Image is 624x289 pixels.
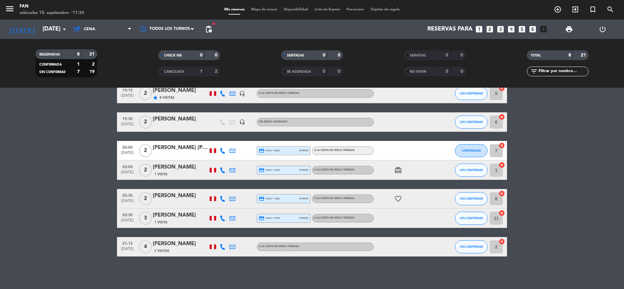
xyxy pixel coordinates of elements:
i: card_giftcard [394,166,402,174]
strong: 0 [200,53,202,57]
span: SIN CONFIRMAR [460,245,483,248]
span: 19:30 [119,115,136,122]
div: Fan [19,3,84,10]
span: print [565,25,573,33]
i: star [153,95,158,100]
span: 1 Visita [154,172,167,177]
div: [PERSON_NAME] [153,163,208,171]
span: CHECK INS [164,54,182,57]
span: 1 Visita [154,220,167,225]
i: headset_mic [239,119,245,125]
span: 20:30 [119,191,136,199]
div: [PERSON_NAME] [153,192,208,200]
i: credit_card [259,196,265,202]
span: Reservas para [427,26,473,32]
button: CONFIRMADA [455,144,487,157]
strong: 0 [215,53,219,57]
span: visa * 7381 [259,196,280,202]
span: stripe [299,168,308,172]
strong: 8 [568,53,571,57]
i: filter_list [530,68,538,75]
span: [DATE] [119,218,136,226]
div: [PERSON_NAME] [153,115,208,123]
span: 4 [139,240,152,253]
div: [PERSON_NAME] [PERSON_NAME] [153,144,208,152]
strong: 0 [323,53,325,57]
strong: 7 [77,69,80,74]
i: credit_card [259,215,265,221]
span: [DATE] [119,94,136,101]
span: Lista de Espera [311,8,343,11]
span: visa * 2626 [259,148,280,154]
strong: 2 [215,69,219,74]
i: cancel [499,85,505,92]
i: cancel [499,162,505,168]
i: headset_mic [239,91,245,96]
i: cancel [499,210,505,216]
i: credit_card [259,167,265,173]
div: [PERSON_NAME] [153,86,208,95]
span: stripe [299,216,308,220]
span: 21:15 [119,239,136,247]
span: SIN CONFIRMAR [460,120,483,124]
span: [DATE] [119,122,136,130]
span: SIN CONFIRMAR [460,197,483,200]
span: Cena [84,27,95,31]
span: 20:00 [119,163,136,170]
strong: 0 [446,53,448,57]
i: cancel [499,238,505,245]
button: menu [5,4,15,16]
span: SIN CONFIRMAR [460,168,483,172]
strong: 1 [77,62,80,67]
button: SIN CONFIRMAR [455,164,487,177]
i: looks_4 [507,25,515,33]
div: [PERSON_NAME] [153,240,208,248]
button: SIN CONFIRMAR [455,212,487,225]
i: looks_5 [518,25,526,33]
i: looks_two [486,25,494,33]
span: A la carta en Mesa Terraza [314,197,355,200]
span: 3 [139,212,152,225]
strong: 0 [338,53,342,57]
i: favorite_border [394,195,402,203]
span: visa * 3709 [259,215,280,221]
span: RE AGENDADA [287,70,311,73]
strong: 0 [446,69,448,74]
span: fiber_manual_record [212,22,216,26]
i: add_circle_outline [554,6,562,13]
input: Filtrar por nombre... [538,68,588,75]
i: menu [5,4,15,14]
div: [PERSON_NAME] [153,211,208,220]
span: CONFIRMADA [462,149,481,152]
span: stripe [299,196,308,201]
span: visa * 1345 [259,167,280,173]
span: [DATE] [119,247,136,254]
strong: 21 [89,52,96,57]
span: SERVIDAS [410,54,426,57]
button: SIN CONFIRMAR [455,116,487,129]
span: 19:15 [119,86,136,94]
span: 2 [139,116,152,129]
i: turned_in_not [589,6,597,13]
span: Tarjetas de regalo [367,8,403,11]
span: Mis reservas [221,8,248,11]
div: LOG OUT [586,19,619,39]
span: A la carta en Mesa Terraza [259,92,299,94]
span: Mapa de mesas [248,8,280,11]
span: 20:30 [119,211,136,218]
i: power_settings_new [599,25,606,33]
i: arrow_drop_down [60,25,68,33]
i: add_box [539,25,548,33]
span: 5 Visitas [154,248,169,254]
span: A la carta en Mesa Terraza [259,245,299,248]
span: 2 [139,192,152,205]
span: pending_actions [205,25,213,33]
div: miércoles 10. septiembre - 11:34 [19,10,84,16]
span: Sin menú asignado [259,120,288,123]
span: Disponibilidad [280,8,311,11]
strong: 0 [338,69,342,74]
span: A la carta en Mesa Terraza [314,217,355,219]
i: exit_to_app [571,6,579,13]
span: SENTADAS [287,54,304,57]
i: looks_6 [528,25,537,33]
